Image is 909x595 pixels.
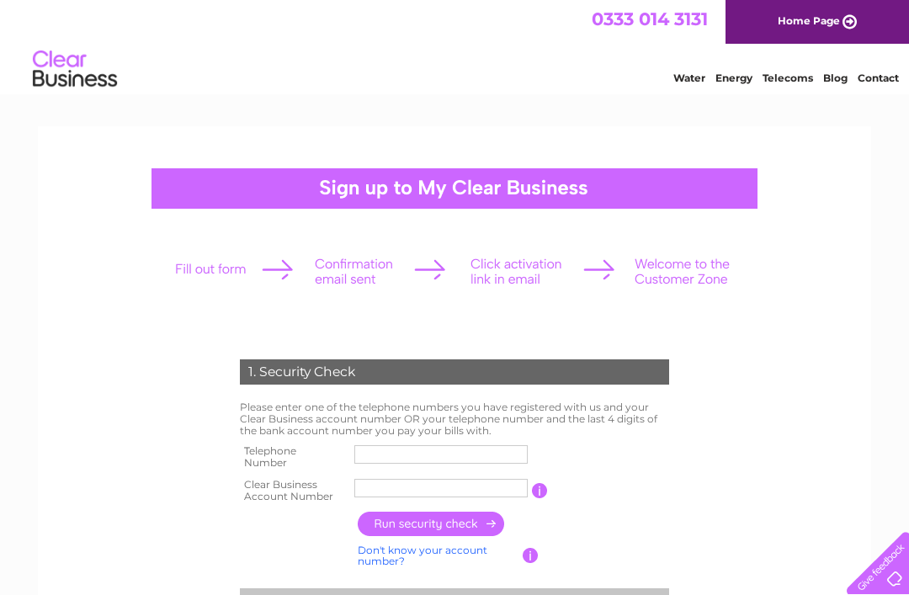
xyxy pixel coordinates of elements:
[236,440,350,474] th: Telephone Number
[32,44,118,95] img: logo.png
[358,544,487,568] a: Don't know your account number?
[532,483,548,498] input: Information
[592,8,708,29] a: 0333 014 3131
[236,397,673,440] td: Please enter one of the telephone numbers you have registered with us and your Clear Business acc...
[673,72,705,84] a: Water
[823,72,848,84] a: Blog
[715,72,752,84] a: Energy
[523,548,539,563] input: Information
[763,72,813,84] a: Telecoms
[58,9,853,82] div: Clear Business is a trading name of Verastar Limited (registered in [GEOGRAPHIC_DATA] No. 3667643...
[236,474,350,507] th: Clear Business Account Number
[858,72,899,84] a: Contact
[240,359,669,385] div: 1. Security Check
